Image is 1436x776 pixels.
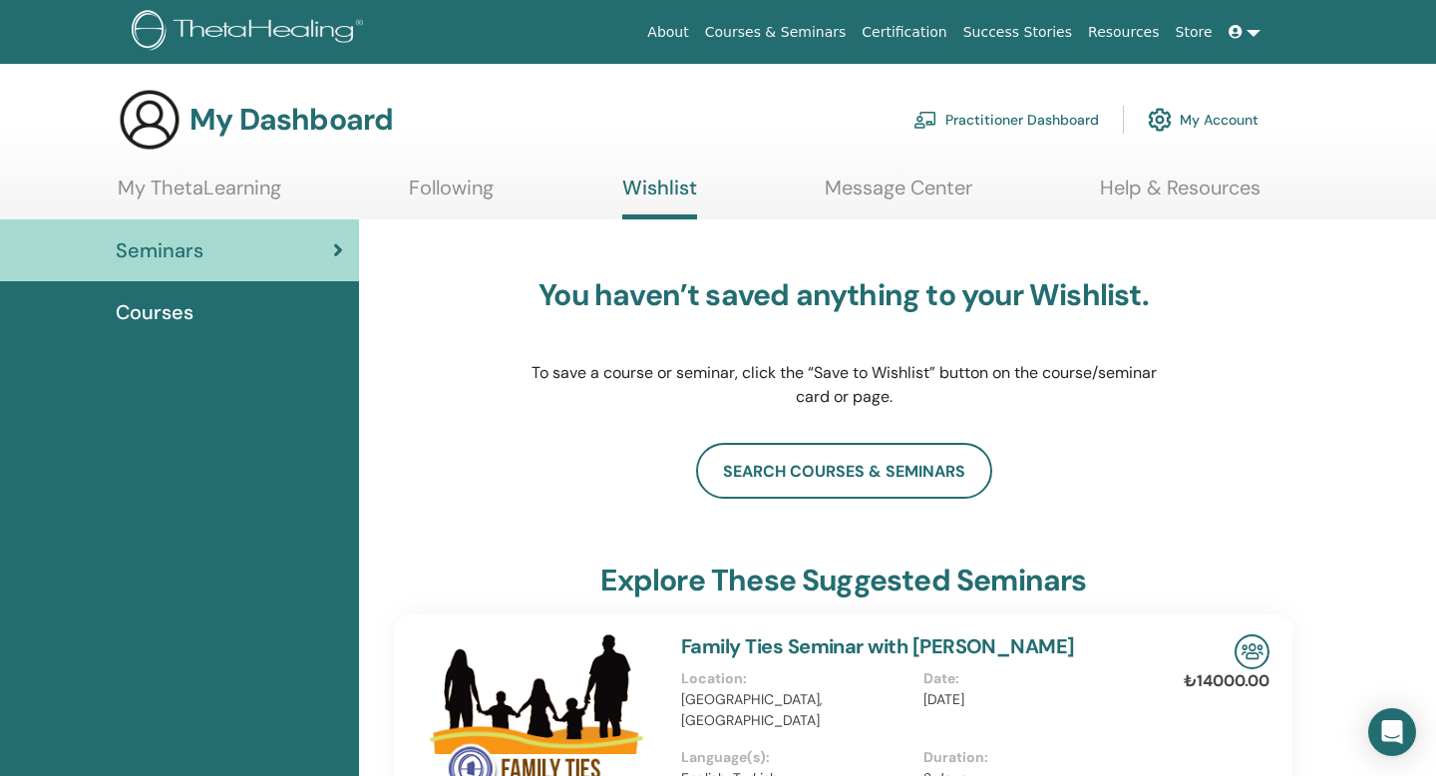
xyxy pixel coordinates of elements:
[1168,14,1221,51] a: Store
[955,14,1080,51] a: Success Stories
[116,297,193,327] span: Courses
[681,689,911,731] p: [GEOGRAPHIC_DATA], [GEOGRAPHIC_DATA]
[116,235,203,265] span: Seminars
[854,14,954,51] a: Certification
[923,747,1154,768] p: Duration :
[118,176,281,214] a: My ThetaLearning
[1184,669,1269,693] p: ₺14000.00
[409,176,494,214] a: Following
[622,176,697,219] a: Wishlist
[132,10,370,55] img: logo.png
[530,277,1158,313] h3: You haven’t saved anything to your Wishlist.
[681,668,911,689] p: Location :
[600,563,1086,598] h3: explore these suggested seminars
[1235,634,1269,669] img: In-Person Seminar
[697,14,855,51] a: Courses & Seminars
[1368,708,1416,756] div: Open Intercom Messenger
[825,176,972,214] a: Message Center
[118,88,181,152] img: generic-user-icon.jpg
[913,111,937,129] img: chalkboard-teacher.svg
[913,98,1099,142] a: Practitioner Dashboard
[1148,103,1172,137] img: cog.svg
[681,747,911,768] p: Language(s) :
[1080,14,1168,51] a: Resources
[923,668,1154,689] p: Date :
[189,102,393,138] h3: My Dashboard
[923,689,1154,710] p: [DATE]
[681,633,1075,659] a: Family Ties Seminar with [PERSON_NAME]
[639,14,696,51] a: About
[1100,176,1260,214] a: Help & Resources
[1148,98,1258,142] a: My Account
[530,361,1158,409] p: To save a course or seminar, click the “Save to Wishlist” button on the course/seminar card or page.
[696,443,992,499] a: search courses & seminars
